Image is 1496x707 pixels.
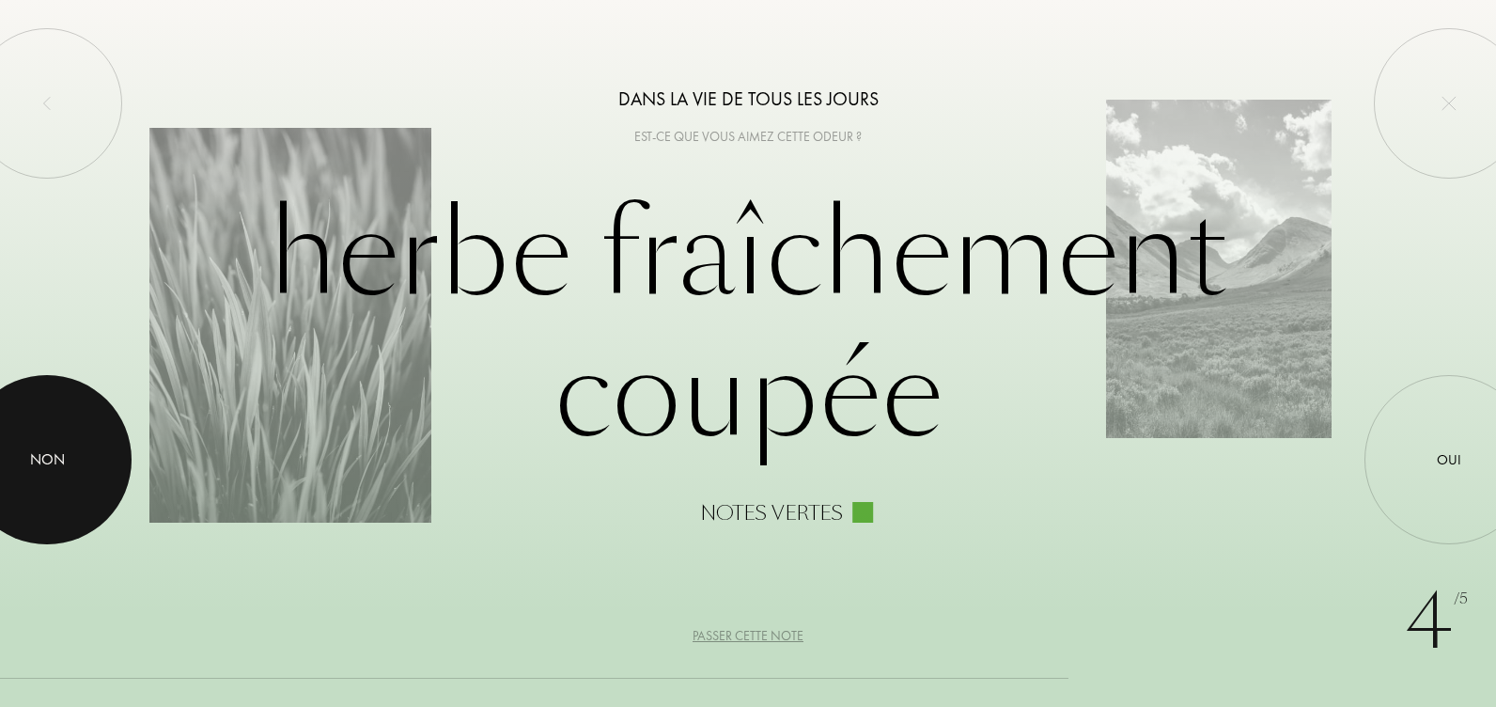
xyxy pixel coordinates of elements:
span: /5 [1454,589,1468,610]
img: quit_onboard.svg [1441,96,1457,111]
img: left_onboard.svg [39,96,55,111]
div: Notes vertes [700,502,843,525]
div: 4 [1405,566,1468,679]
div: Passer cette note [693,626,803,646]
div: Herbe fraîchement coupée [149,182,1347,525]
div: Non [30,448,65,471]
div: Oui [1437,449,1461,471]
